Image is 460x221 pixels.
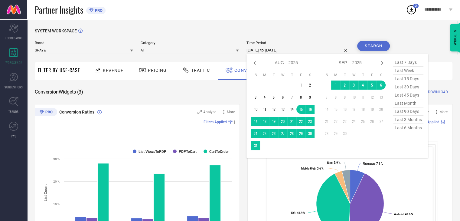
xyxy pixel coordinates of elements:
[5,36,23,40] span: SCORECARDS
[278,117,287,126] td: Wed Aug 20 2025
[287,93,296,102] td: Thu Aug 07 2025
[296,93,305,102] td: Fri Aug 08 2025
[269,73,278,78] th: Tuesday
[378,59,386,67] div: Next month
[367,81,377,90] td: Fri Sep 05 2025
[53,180,60,183] text: 20 %
[340,129,349,138] td: Tue Sep 30 2025
[278,129,287,138] td: Wed Aug 27 2025
[305,105,315,114] td: Sat Aug 16 2025
[393,67,423,75] span: last week
[301,167,315,170] tspan: Mobile Web
[322,117,331,126] td: Sun Sep 21 2025
[331,93,340,102] td: Mon Sep 08 2025
[393,99,423,107] span: last month
[260,129,269,138] td: Mon Aug 25 2025
[296,117,305,126] td: Fri Aug 22 2025
[251,117,260,126] td: Sun Aug 17 2025
[35,28,77,33] span: SYSTEM WORKSPACE
[269,129,278,138] td: Tue Aug 26 2025
[278,93,287,102] td: Wed Aug 06 2025
[377,81,386,90] td: Sat Sep 06 2025
[5,60,22,65] span: WORKSPACE
[340,105,349,114] td: Tue Sep 16 2025
[59,110,94,114] span: Conversion Ratios
[269,93,278,102] td: Tue Aug 05 2025
[287,117,296,126] td: Thu Aug 21 2025
[38,67,80,74] span: Filter By Use-Case
[251,141,260,150] td: Sun Aug 31 2025
[234,120,235,124] span: |
[367,93,377,102] td: Fri Sep 12 2025
[305,129,315,138] td: Sat Aug 30 2025
[93,8,103,13] span: PRO
[358,93,367,102] td: Thu Sep 11 2025
[246,47,350,54] input: Select time period
[35,89,83,95] span: Conversion Widgets ( 3 )
[227,110,235,114] span: More
[349,81,358,90] td: Wed Sep 03 2025
[327,161,332,164] tspan: Web
[148,68,167,73] span: Pricing
[349,73,358,78] th: Wednesday
[393,116,423,124] span: last 3 months
[260,93,269,102] td: Mon Aug 04 2025
[406,4,417,15] div: Open download list
[377,117,386,126] td: Sat Sep 27 2025
[340,73,349,78] th: Tuesday
[260,105,269,114] td: Mon Aug 11 2025
[103,68,123,73] span: Revenue
[251,105,260,114] td: Sun Aug 10 2025
[251,73,260,78] th: Sunday
[393,58,423,67] span: last 7 days
[209,150,229,154] text: CartToOrder
[291,211,305,215] text: : 41.9 %
[393,91,423,99] span: last 45 days
[393,107,423,116] span: last 90 days
[358,73,367,78] th: Thursday
[35,108,57,117] div: Premium
[35,41,133,45] span: Brand
[296,73,305,78] th: Friday
[139,150,166,154] text: List ViewsToPDP
[363,162,383,165] text: : 7.1 %
[439,110,448,114] span: More
[447,120,448,124] span: |
[393,124,423,132] span: last 6 months
[287,129,296,138] td: Thu Aug 28 2025
[322,93,331,102] td: Sun Sep 07 2025
[331,129,340,138] td: Mon Sep 29 2025
[367,105,377,114] td: Fri Sep 19 2025
[251,129,260,138] td: Sun Aug 24 2025
[377,93,386,102] td: Sat Sep 13 2025
[394,213,403,216] tspan: Android
[377,73,386,78] th: Saturday
[340,117,349,126] td: Tue Sep 23 2025
[141,41,239,45] span: Category
[367,117,377,126] td: Fri Sep 26 2025
[260,117,269,126] td: Mon Aug 18 2025
[35,4,83,16] span: Partner Insights
[197,110,202,114] svg: Zoom
[53,203,60,206] text: 10 %
[377,105,386,114] td: Sat Sep 20 2025
[322,105,331,114] td: Sun Sep 14 2025
[331,81,340,90] td: Mon Sep 01 2025
[349,117,358,126] td: Wed Sep 24 2025
[367,73,377,78] th: Friday
[269,105,278,114] td: Tue Aug 12 2025
[278,105,287,114] td: Wed Aug 13 2025
[394,213,413,216] text: : 43.6 %
[327,161,341,164] text: : 3.9 %
[305,73,315,78] th: Saturday
[363,162,374,165] tspan: Unknown
[296,81,305,90] td: Fri Aug 01 2025
[11,134,17,138] span: FWD
[358,117,367,126] td: Thu Sep 25 2025
[203,110,216,114] span: Analyse
[296,105,305,114] td: Fri Aug 15 2025
[415,4,417,8] span: 2
[53,157,60,161] text: 30 %
[331,105,340,114] td: Mon Sep 15 2025
[358,105,367,114] td: Thu Sep 18 2025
